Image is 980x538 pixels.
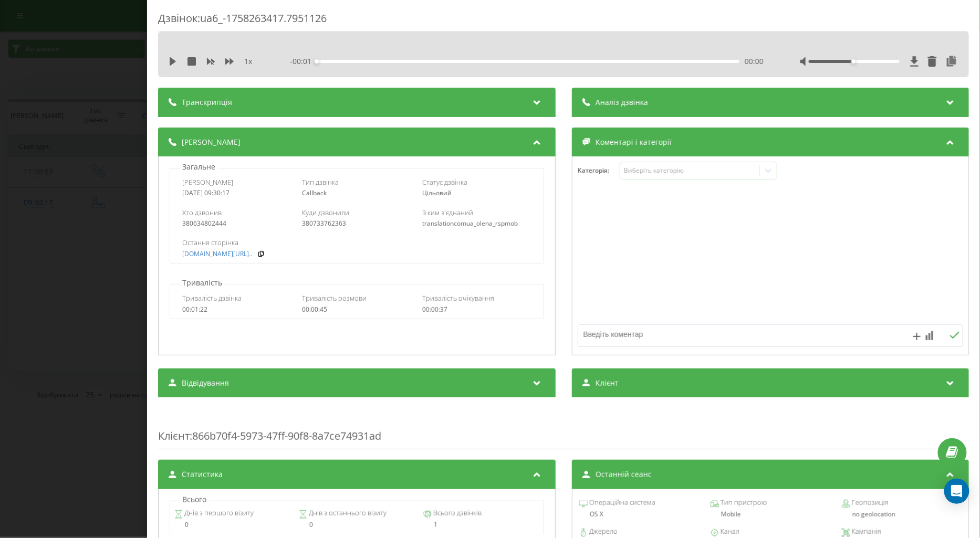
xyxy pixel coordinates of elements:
span: 00:00 [745,56,764,67]
span: З ким з'єднаний [422,208,473,217]
span: Callback [302,188,327,197]
div: OS X [579,511,698,518]
span: Днів з останнього візиту [307,508,387,519]
span: Тривалість розмови [302,293,367,303]
span: Кампанія [850,526,881,537]
p: Загальне [180,162,218,172]
span: Операційна система [587,498,655,508]
div: Виберіть категорію [624,166,755,175]
p: Всього [180,494,209,505]
span: [PERSON_NAME] [182,177,233,187]
div: 00:00:45 [302,306,411,313]
span: Днів з першого візиту [183,508,254,519]
div: 1 [423,521,539,529]
div: no geolocation [842,511,962,518]
div: 380634802444 [182,220,291,227]
span: Хто дзвонив [182,208,222,217]
span: Джерело [587,526,617,537]
span: Цільовий [422,188,452,197]
span: Тип пристрою [719,498,767,508]
span: Коментарі і категорії [595,137,671,147]
div: Mobile [711,511,830,518]
p: Тривалість [180,278,225,288]
span: Тип дзвінка [302,177,339,187]
span: Остання сторінка [182,238,238,247]
div: 380733762363 [302,220,411,227]
span: Клієнт [158,429,190,443]
div: : 866b70f4-5973-47ff-90f8-8a7ce74931ad [158,408,969,449]
span: Відвідування [182,378,229,388]
span: 1 x [244,56,252,67]
div: Дзвінок : ua6_-1758263417.7951126 [158,11,969,31]
div: 0 [174,521,290,529]
span: Тривалість дзвінка [182,293,242,303]
span: Куди дзвонили [302,208,349,217]
span: Останній сеанс [595,469,651,480]
div: Open Intercom Messenger [944,479,969,504]
span: Канал [719,526,739,537]
div: Accessibility label [315,59,319,64]
div: Accessibility label [851,59,856,64]
h4: Категорія : [577,167,619,174]
span: - 00:01 [290,56,317,67]
span: Всього дзвінків [432,508,482,519]
div: 0 [299,521,414,529]
a: [DOMAIN_NAME][URL].. [182,250,252,258]
span: Клієнт [595,378,618,388]
span: Тривалість очікування [422,293,494,303]
div: 00:00:37 [422,306,531,313]
span: Транскрипція [182,97,232,108]
div: translationcomua_olena_rspmob [422,220,531,227]
span: [PERSON_NAME] [182,137,241,147]
span: Геопозиція [850,498,889,508]
div: 00:01:22 [182,306,291,313]
span: Статистика [182,469,223,480]
span: Аналіз дзвінка [595,97,648,108]
span: Статус дзвінка [422,177,467,187]
div: [DATE] 09:30:17 [182,189,291,197]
